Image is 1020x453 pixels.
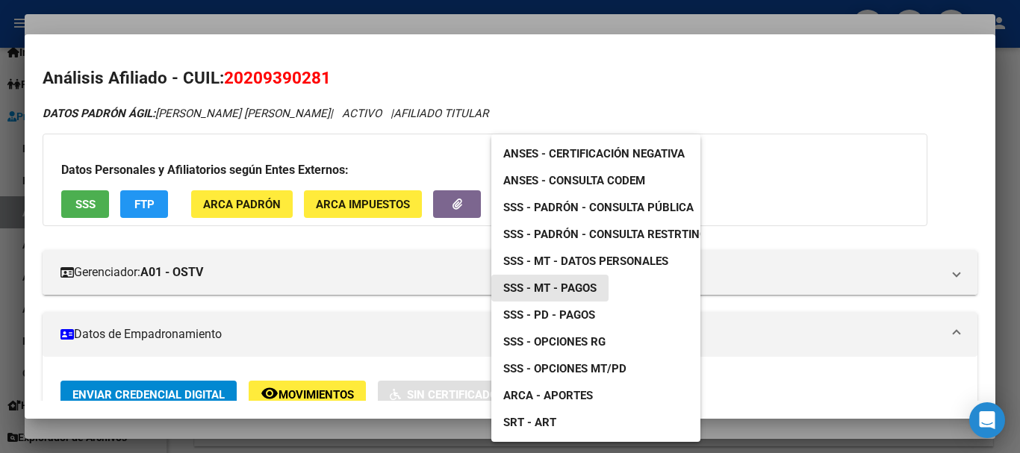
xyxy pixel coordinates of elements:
a: ANSES - Certificación Negativa [491,140,697,167]
span: SSS - PD - Pagos [503,308,595,322]
a: ARCA - Aportes [491,382,605,409]
a: SSS - Padrón - Consulta Restrtingida [491,221,737,248]
span: ANSES - Consulta CODEM [503,174,645,187]
a: SSS - Padrón - Consulta Pública [491,194,706,221]
a: SSS - MT - Pagos [491,275,609,302]
a: SSS - MT - Datos Personales [491,248,680,275]
span: SSS - Padrón - Consulta Pública [503,201,694,214]
span: SSS - Opciones MT/PD [503,362,626,375]
span: SSS - MT - Pagos [503,281,597,295]
a: SRT - ART [491,409,700,436]
span: SRT - ART [503,416,556,429]
span: SSS - MT - Datos Personales [503,254,668,268]
span: SSS - Opciones RG [503,335,606,349]
a: ANSES - Consulta CODEM [491,167,657,194]
a: SSS - Opciones RG [491,328,618,355]
span: SSS - Padrón - Consulta Restrtingida [503,228,725,241]
div: Open Intercom Messenger [969,402,1005,438]
a: SSS - PD - Pagos [491,302,607,328]
a: SSS - Opciones MT/PD [491,355,638,382]
span: ANSES - Certificación Negativa [503,147,685,160]
span: ARCA - Aportes [503,389,593,402]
